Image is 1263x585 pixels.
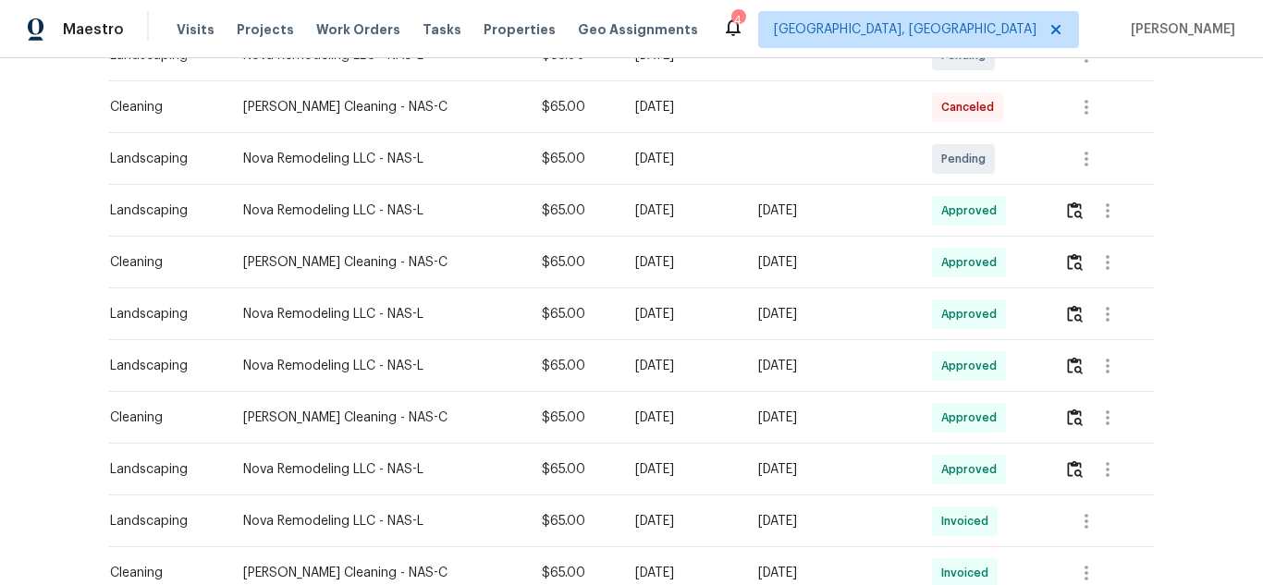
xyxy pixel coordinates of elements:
span: Invoiced [941,512,996,530]
div: [DATE] [635,253,729,272]
div: [DATE] [635,305,729,323]
div: Nova Remodeling LLC - NAS-L [243,201,512,220]
div: $65.00 [542,564,606,582]
div: [PERSON_NAME] Cleaning - NAS-C [243,564,512,582]
div: $65.00 [542,408,606,427]
div: $65.00 [542,460,606,479]
div: $65.00 [542,305,606,323]
div: $65.00 [542,201,606,220]
div: [DATE] [758,564,902,582]
span: Projects [237,20,294,39]
div: Landscaping [110,357,214,375]
div: [DATE] [635,201,729,220]
span: Tasks [423,23,461,36]
div: [DATE] [758,460,902,479]
div: [PERSON_NAME] Cleaning - NAS-C [243,408,512,427]
div: Landscaping [110,201,214,220]
div: [DATE] [635,564,729,582]
div: Nova Remodeling LLC - NAS-L [243,512,512,530]
div: [DATE] [635,512,729,530]
img: Review Icon [1067,201,1083,219]
button: Review Icon [1064,396,1085,440]
div: [DATE] [635,150,729,168]
button: Review Icon [1064,292,1085,336]
span: Canceled [941,98,1001,116]
div: $65.00 [542,98,606,116]
button: Review Icon [1064,240,1085,285]
button: Review Icon [1064,189,1085,233]
span: Invoiced [941,564,996,582]
span: Visits [177,20,215,39]
div: 4 [731,11,744,30]
div: Cleaning [110,98,214,116]
div: Landscaping [110,460,214,479]
span: [PERSON_NAME] [1123,20,1235,39]
div: [DATE] [635,460,729,479]
span: Approved [941,408,1004,427]
span: Approved [941,460,1004,479]
button: Review Icon [1064,447,1085,492]
div: [PERSON_NAME] Cleaning - NAS-C [243,253,512,272]
span: Work Orders [316,20,400,39]
div: [DATE] [758,408,902,427]
div: Nova Remodeling LLC - NAS-L [243,150,512,168]
div: $65.00 [542,512,606,530]
div: Landscaping [110,305,214,323]
div: Cleaning [110,564,214,582]
span: Pending [941,150,993,168]
div: Nova Remodeling LLC - NAS-L [243,460,512,479]
div: [DATE] [635,408,729,427]
div: [DATE] [758,512,902,530]
img: Review Icon [1067,305,1083,323]
span: Maestro [63,20,124,39]
img: Review Icon [1067,253,1083,271]
div: Landscaping [110,150,214,168]
div: [DATE] [758,357,902,375]
div: [DATE] [758,253,902,272]
div: $65.00 [542,150,606,168]
span: Approved [941,253,1004,272]
div: Landscaping [110,512,214,530]
img: Review Icon [1067,408,1083,426]
div: $65.00 [542,357,606,375]
span: Approved [941,357,1004,375]
div: [DATE] [635,357,729,375]
div: [PERSON_NAME] Cleaning - NAS-C [243,98,512,116]
div: $65.00 [542,253,606,272]
div: [DATE] [758,305,902,323]
div: Cleaning [110,253,214,272]
button: Review Icon [1064,344,1085,388]
div: Nova Remodeling LLC - NAS-L [243,357,512,375]
img: Review Icon [1067,460,1083,478]
span: Approved [941,305,1004,323]
span: Geo Assignments [578,20,698,39]
img: Review Icon [1067,357,1083,374]
span: Approved [941,201,1004,220]
span: Properties [484,20,556,39]
div: Nova Remodeling LLC - NAS-L [243,305,512,323]
div: Cleaning [110,408,214,427]
div: [DATE] [635,98,729,116]
div: [DATE] [758,201,902,220]
span: [GEOGRAPHIC_DATA], [GEOGRAPHIC_DATA] [774,20,1036,39]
